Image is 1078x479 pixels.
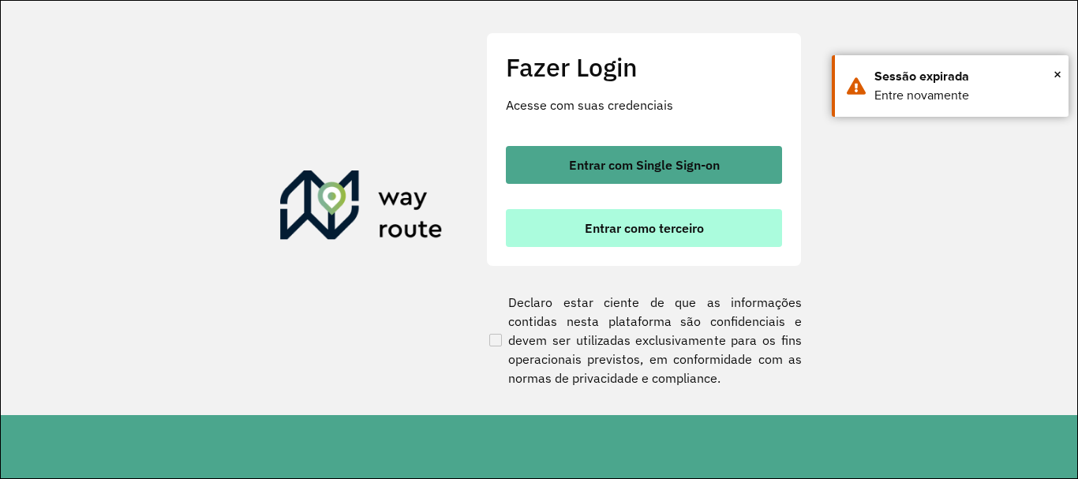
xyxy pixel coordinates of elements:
[585,222,704,234] span: Entrar como terceiro
[874,86,1057,105] div: Entre novamente
[569,159,720,171] span: Entrar com Single Sign-on
[486,293,802,387] label: Declaro estar ciente de que as informações contidas nesta plataforma são confidenciais e devem se...
[506,52,782,82] h2: Fazer Login
[280,170,443,246] img: Roteirizador AmbevTech
[506,95,782,114] p: Acesse com suas credenciais
[506,209,782,247] button: button
[506,146,782,184] button: button
[874,67,1057,86] div: Sessão expirada
[1054,62,1061,86] button: Close
[1054,62,1061,86] span: ×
